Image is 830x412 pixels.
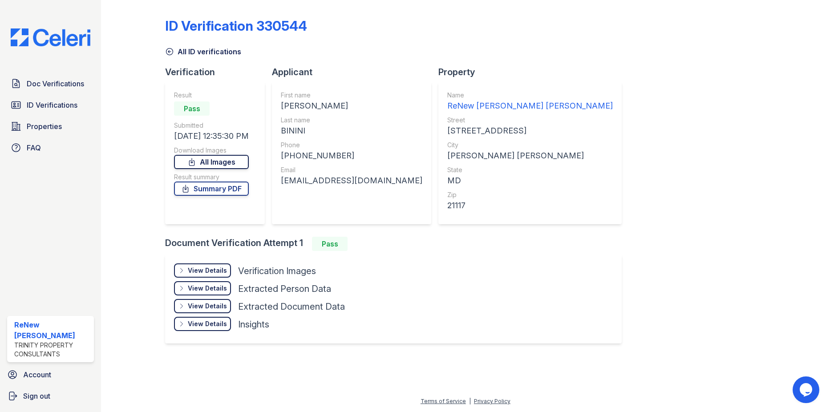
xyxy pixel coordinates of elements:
div: [STREET_ADDRESS] [447,125,613,137]
iframe: chat widget [793,376,821,403]
a: FAQ [7,139,94,157]
div: Pass [174,101,210,116]
div: State [447,166,613,174]
div: | [469,398,471,404]
div: ID Verification 330544 [165,18,307,34]
div: View Details [188,302,227,311]
a: Terms of Service [421,398,466,404]
div: [DATE] 12:35:30 PM [174,130,249,142]
div: Result summary [174,173,249,182]
div: ReNew [PERSON_NAME] [14,319,90,341]
div: Trinity Property Consultants [14,341,90,359]
a: Properties [7,117,94,135]
span: Properties [27,121,62,132]
span: Account [23,369,51,380]
div: Result [174,91,249,100]
img: CE_Logo_Blue-a8612792a0a2168367f1c8372b55b34899dd931a85d93a1a3d3e32e68fde9ad4.png [4,28,97,46]
div: View Details [188,319,227,328]
div: First name [281,91,422,100]
a: All Images [174,155,249,169]
div: Name [447,91,613,100]
div: [PHONE_NUMBER] [281,149,422,162]
div: BININI [281,125,422,137]
div: Last name [281,116,422,125]
div: Zip [447,190,613,199]
div: Submitted [174,121,249,130]
div: Property [438,66,629,78]
div: Verification Images [238,265,316,277]
div: View Details [188,284,227,293]
div: Download Images [174,146,249,155]
div: Insights [238,318,269,331]
div: Verification [165,66,272,78]
div: Document Verification Attempt 1 [165,237,629,251]
a: Summary PDF [174,182,249,196]
a: All ID verifications [165,46,241,57]
span: Doc Verifications [27,78,84,89]
div: ReNew [PERSON_NAME] [PERSON_NAME] [447,100,613,112]
div: Extracted Person Data [238,283,331,295]
div: Street [447,116,613,125]
span: FAQ [27,142,41,153]
span: ID Verifications [27,100,77,110]
div: [PERSON_NAME] [PERSON_NAME] [447,149,613,162]
div: [EMAIL_ADDRESS][DOMAIN_NAME] [281,174,422,187]
a: Name ReNew [PERSON_NAME] [PERSON_NAME] [447,91,613,112]
span: Sign out [23,391,50,401]
div: Extracted Document Data [238,300,345,313]
a: Sign out [4,387,97,405]
div: [PERSON_NAME] [281,100,422,112]
div: Phone [281,141,422,149]
a: ID Verifications [7,96,94,114]
div: MD [447,174,613,187]
div: Email [281,166,422,174]
div: View Details [188,266,227,275]
a: Privacy Policy [474,398,510,404]
a: Account [4,366,97,384]
div: 21117 [447,199,613,212]
div: Applicant [272,66,438,78]
a: Doc Verifications [7,75,94,93]
div: City [447,141,613,149]
div: Pass [312,237,348,251]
